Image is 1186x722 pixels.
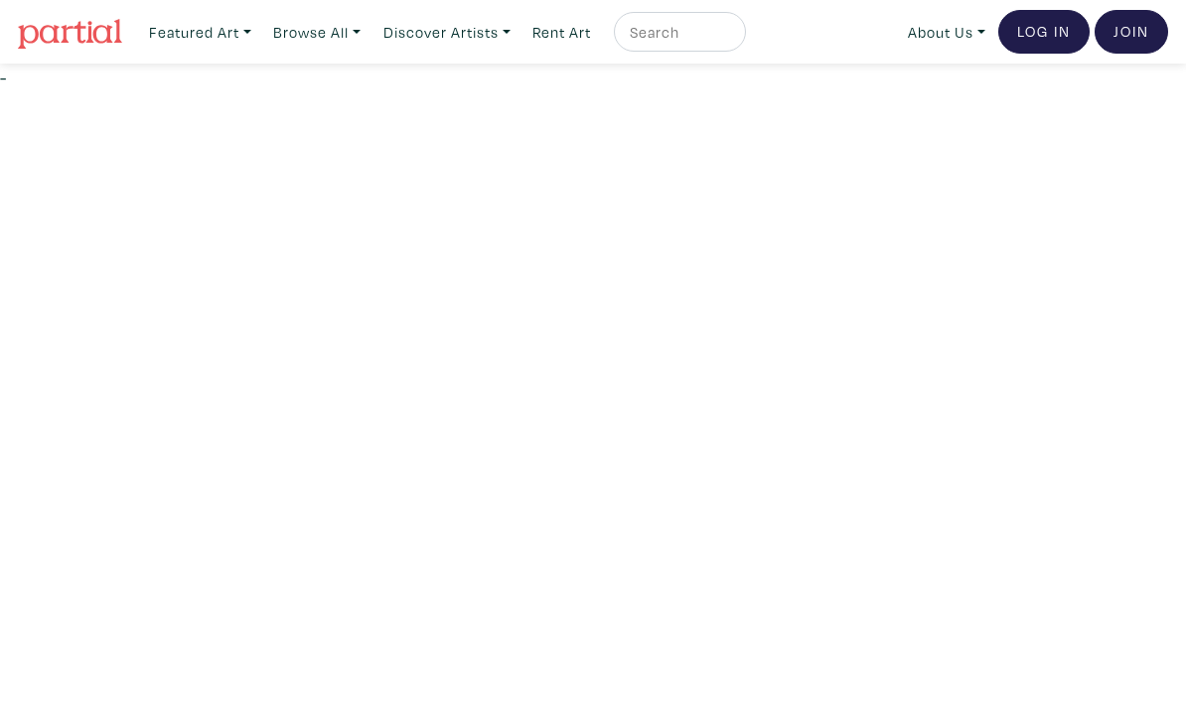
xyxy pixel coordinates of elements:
a: Browse All [264,12,370,53]
a: Rent Art [523,12,600,53]
input: Search [628,20,727,45]
a: Join [1095,10,1168,54]
a: About Us [899,12,994,53]
a: Log In [998,10,1090,54]
a: Featured Art [140,12,260,53]
a: Discover Artists [374,12,519,53]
